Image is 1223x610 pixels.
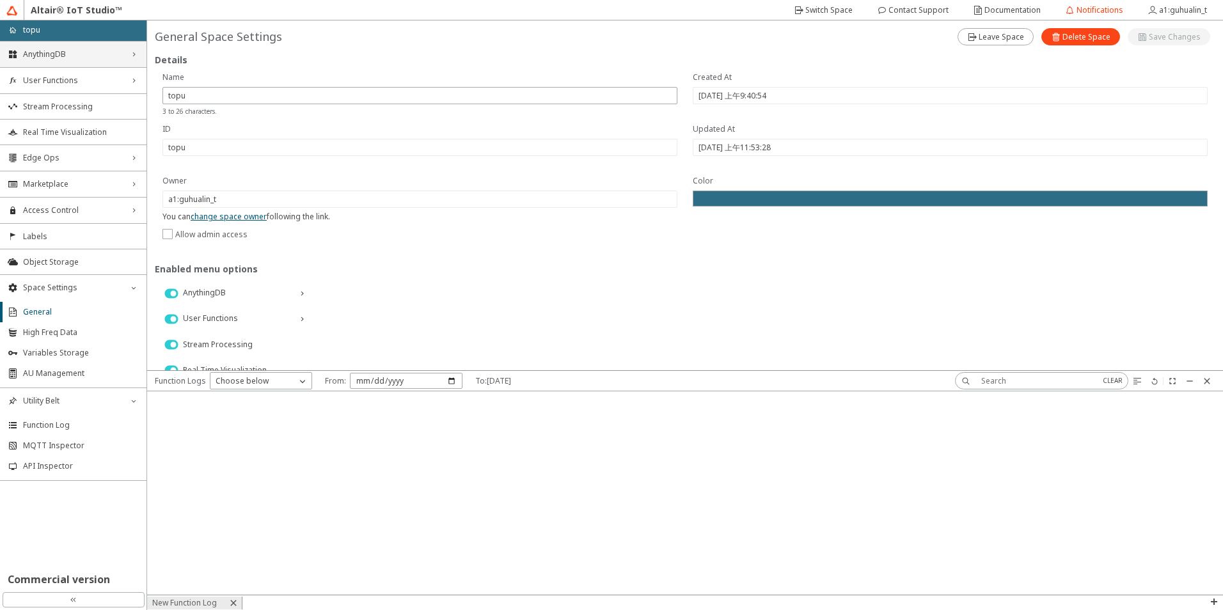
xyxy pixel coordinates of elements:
[155,375,206,387] unity-typography: Function Logs
[23,461,139,471] span: API Inspector
[23,231,139,242] span: Labels
[23,368,139,379] span: AU Management
[23,102,139,112] span: Stream Processing
[183,313,238,324] span: User Functions
[23,49,123,59] span: AnythingDB
[155,306,315,332] div: User Functions
[23,257,139,267] span: Object Storage
[23,307,139,317] span: General
[23,327,139,338] span: High Freq Data
[23,24,40,36] p: topu
[162,211,677,223] div: You can following the link.
[183,340,253,355] span: Stream Processing
[23,283,123,293] span: Space Settings
[475,375,511,387] unity-typography: To: [DATE]
[325,375,346,387] unity-typography: From:
[23,75,123,86] span: User Functions
[23,153,123,163] span: Edge Ops
[23,179,123,189] span: Marketplace
[23,205,123,215] span: Access Control
[23,348,139,358] span: Variables Storage
[183,365,267,380] span: Real Time Visualization
[155,281,315,306] div: AnythingDB
[155,262,1215,276] unity-typography: Enabled menu options
[183,287,226,298] span: AnythingDB
[155,53,1215,66] unity-typography: Details
[23,127,139,137] span: Real Time Visualization
[175,229,248,240] unity-typography: Allow admin access
[23,420,139,430] span: Function Log
[693,175,1208,191] unity-typography: Color
[23,441,139,451] span: MQTT Inspector
[23,396,123,406] span: Utility Belt
[191,211,267,222] a: change space owner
